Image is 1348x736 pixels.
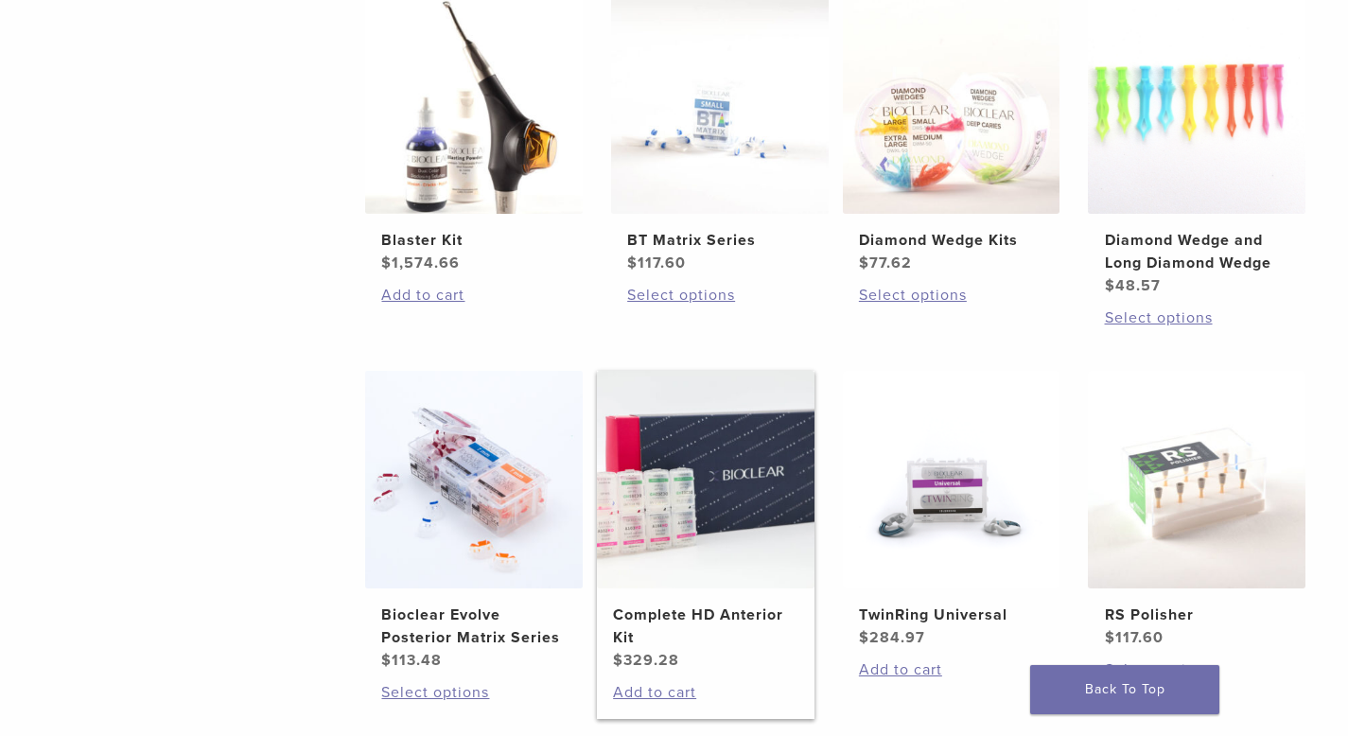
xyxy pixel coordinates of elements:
[1105,628,1115,647] span: $
[627,254,686,272] bdi: 117.60
[859,604,1043,626] h2: TwinRing Universal
[613,604,797,649] h2: Complete HD Anterior Kit
[627,229,812,252] h2: BT Matrix Series
[381,254,392,272] span: $
[1105,658,1289,681] a: Select options for “RS Polisher”
[859,284,1043,307] a: Select options for “Diamond Wedge Kits”
[381,651,392,670] span: $
[597,371,814,672] a: Complete HD Anterior KitComplete HD Anterior Kit $329.28
[843,371,1060,588] img: TwinRing Universal
[859,628,925,647] bdi: 284.97
[613,681,797,704] a: Add to cart: “Complete HD Anterior Kit”
[365,371,583,588] img: Bioclear Evolve Posterior Matrix Series
[381,681,566,704] a: Select options for “Bioclear Evolve Posterior Matrix Series”
[859,254,912,272] bdi: 77.62
[613,651,623,670] span: $
[381,651,442,670] bdi: 113.48
[1105,229,1289,274] h2: Diamond Wedge and Long Diamond Wedge
[381,604,566,649] h2: Bioclear Evolve Posterior Matrix Series
[1105,276,1161,295] bdi: 48.57
[843,371,1060,649] a: TwinRing UniversalTwinRing Universal $284.97
[381,254,460,272] bdi: 1,574.66
[381,284,566,307] a: Add to cart: “Blaster Kit”
[597,371,814,588] img: Complete HD Anterior Kit
[859,254,869,272] span: $
[1105,604,1289,626] h2: RS Polisher
[627,284,812,307] a: Select options for “BT Matrix Series”
[1088,371,1305,588] img: RS Polisher
[1030,665,1219,714] a: Back To Top
[365,371,583,672] a: Bioclear Evolve Posterior Matrix SeriesBioclear Evolve Posterior Matrix Series $113.48
[613,651,679,670] bdi: 329.28
[1105,628,1164,647] bdi: 117.60
[859,658,1043,681] a: Add to cart: “TwinRing Universal”
[381,229,566,252] h2: Blaster Kit
[859,229,1043,252] h2: Diamond Wedge Kits
[627,254,638,272] span: $
[1088,371,1305,649] a: RS PolisherRS Polisher $117.60
[859,628,869,647] span: $
[1105,307,1289,329] a: Select options for “Diamond Wedge and Long Diamond Wedge”
[1105,276,1115,295] span: $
